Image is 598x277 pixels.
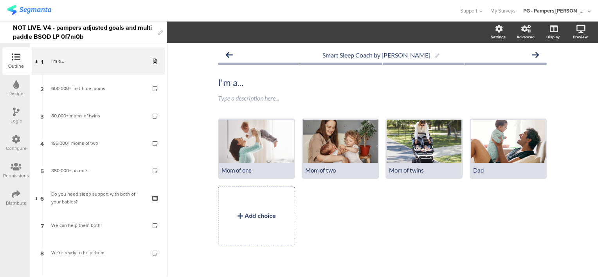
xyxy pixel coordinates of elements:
[546,34,560,40] div: Display
[32,184,165,212] a: 6 Do you need sleep support with both of your babies?
[7,5,51,15] img: segmanta logo
[51,167,145,174] div: 850,000+ parents
[218,187,295,245] button: Add choice
[40,166,44,175] span: 5
[517,34,535,40] div: Advanced
[32,102,165,130] a: 3 80,000+ moms of twins
[40,194,44,202] span: 6
[6,145,27,152] div: Configure
[51,112,145,120] div: 80,000+ moms of twins
[51,57,145,65] div: I'm a...
[32,75,165,102] a: 2 600,000+ first-time moms
[51,249,145,257] div: We're ready to help them!
[11,117,22,124] div: Logic
[6,200,27,207] div: Distribute
[32,130,165,157] a: 4 195,000+ moms of two
[51,85,145,92] div: 600,000+ first-time moms
[222,167,292,174] div: Mom of one
[51,221,145,229] div: We can help them both!
[32,157,165,184] a: 5 850,000+ parents
[51,190,145,206] div: Do you need sleep support with both of your babies?
[40,248,44,257] span: 8
[218,77,547,88] p: I'm a...
[3,172,29,179] div: Permissions
[573,34,588,40] div: Preview
[218,94,547,102] div: Type a description here...
[51,139,145,147] div: 195,000+ moms of two
[32,47,165,75] a: 1 I'm a...
[322,51,430,59] span: Smart Sleep Coach by Pampers
[523,7,586,14] div: PG - Pampers [PERSON_NAME]
[32,239,165,266] a: 8 We're ready to help them!
[40,112,44,120] span: 3
[41,221,44,230] span: 7
[491,34,506,40] div: Settings
[9,90,23,97] div: Design
[305,167,375,174] div: Mom of two
[8,63,24,70] div: Outline
[460,7,477,14] span: Support
[32,212,165,239] a: 7 We can help them both!
[245,211,276,220] div: Add choice
[473,167,543,174] div: Dad
[13,22,154,43] div: NOT LIVE. V4 - pampers adjusted goals and multi paddle BSOD LP 0f7m0b
[40,139,44,147] span: 4
[389,167,459,174] div: Mom of twins
[41,57,43,65] span: 1
[40,84,44,93] span: 2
